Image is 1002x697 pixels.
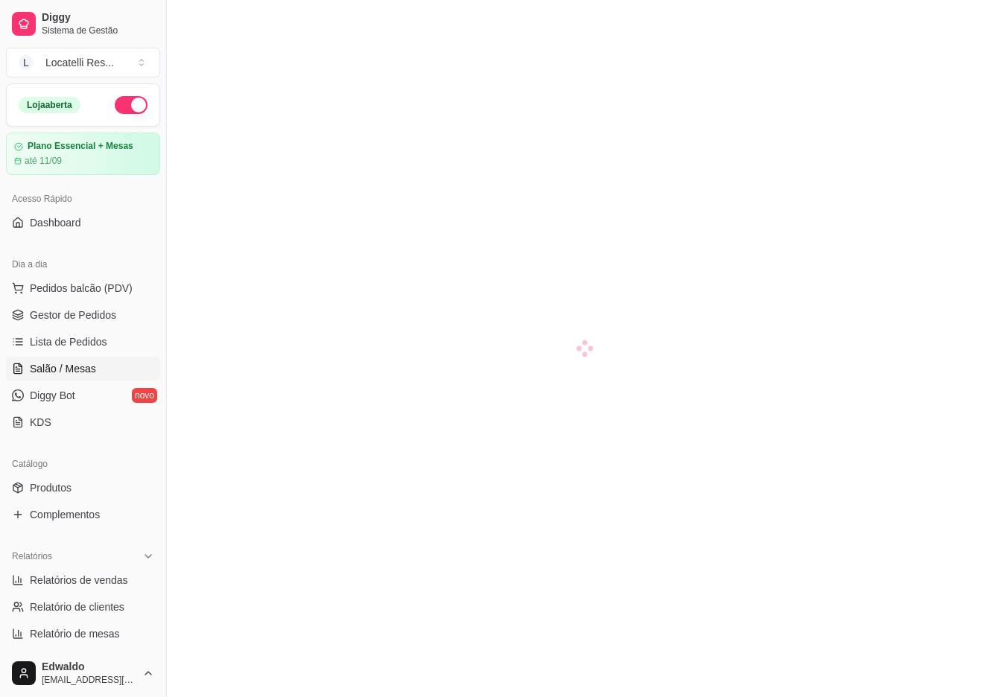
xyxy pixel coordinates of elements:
[115,96,148,114] button: Alterar Status
[6,503,160,526] a: Complementos
[6,303,160,327] a: Gestor de Pedidos
[6,476,160,500] a: Produtos
[6,568,160,592] a: Relatórios de vendas
[6,452,160,476] div: Catálogo
[19,97,80,113] div: Loja aberta
[42,25,154,36] span: Sistema de Gestão
[30,308,116,322] span: Gestor de Pedidos
[30,361,96,376] span: Salão / Mesas
[6,655,160,691] button: Edwaldo[EMAIL_ADDRESS][DOMAIN_NAME]
[6,252,160,276] div: Dia a dia
[30,334,107,349] span: Lista de Pedidos
[6,133,160,175] a: Plano Essencial + Mesasaté 11/09
[30,388,75,403] span: Diggy Bot
[6,6,160,42] a: DiggySistema de Gestão
[42,11,154,25] span: Diggy
[6,622,160,646] a: Relatório de mesas
[12,550,52,562] span: Relatórios
[6,410,160,434] a: KDS
[30,507,100,522] span: Complementos
[30,626,120,641] span: Relatório de mesas
[6,276,160,300] button: Pedidos balcão (PDV)
[6,330,160,354] a: Lista de Pedidos
[42,661,136,674] span: Edwaldo
[30,573,128,588] span: Relatórios de vendas
[6,357,160,381] a: Salão / Mesas
[30,415,51,430] span: KDS
[6,595,160,619] a: Relatório de clientes
[30,480,72,495] span: Produtos
[6,649,160,672] a: Relatório de fidelidadenovo
[45,55,114,70] div: Locatelli Res ...
[6,187,160,211] div: Acesso Rápido
[6,211,160,235] a: Dashboard
[6,48,160,77] button: Select a team
[25,155,62,167] article: até 11/09
[30,281,133,296] span: Pedidos balcão (PDV)
[30,599,124,614] span: Relatório de clientes
[28,141,133,152] article: Plano Essencial + Mesas
[42,674,136,686] span: [EMAIL_ADDRESS][DOMAIN_NAME]
[30,215,81,230] span: Dashboard
[19,55,34,70] span: L
[6,383,160,407] a: Diggy Botnovo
